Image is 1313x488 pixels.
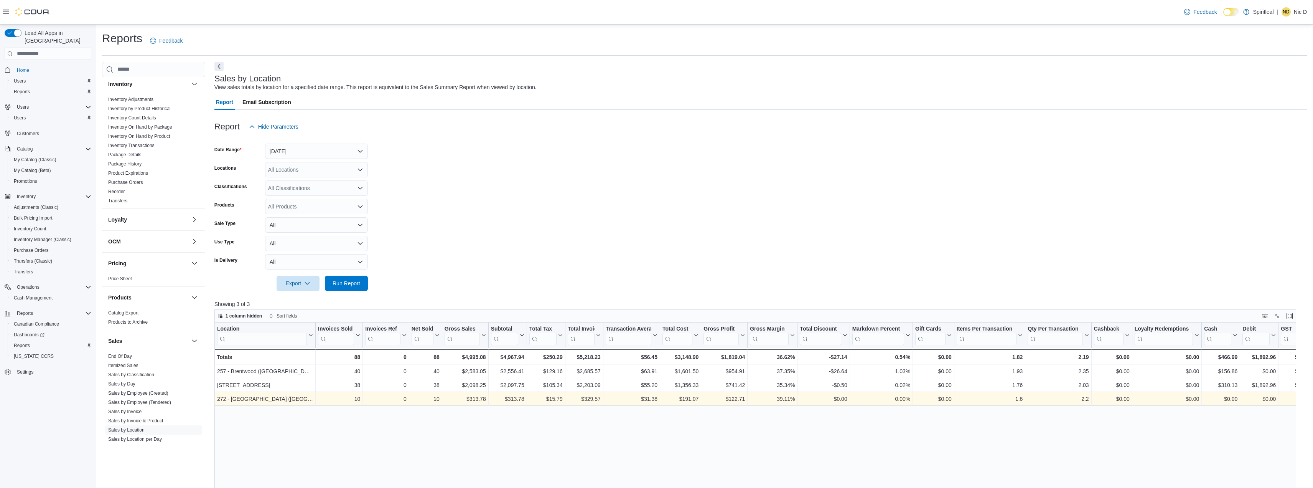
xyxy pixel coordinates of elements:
[214,83,537,91] div: View sales totals by location for a specified date range. This report is equivalent to the Sales ...
[11,76,29,86] a: Users
[108,133,170,139] span: Inventory On Hand by Product
[14,367,36,377] a: Settings
[1260,311,1270,321] button: Keyboard shortcuts
[217,325,307,345] div: Location
[108,372,154,377] a: Sales by Classification
[14,89,30,95] span: Reports
[11,213,56,223] a: Bulk Pricing Import
[703,325,745,345] button: Gross Profit
[17,67,29,73] span: Home
[14,103,32,112] button: Users
[1134,325,1199,345] button: Loyalty Redemptions
[108,319,148,325] a: Products to Archive
[567,325,600,345] button: Total Invoiced
[14,129,91,138] span: Customers
[11,352,57,361] a: [US_STATE] CCRS
[1028,325,1089,345] button: Qty Per Transaction
[357,167,363,173] button: Open list of options
[606,325,657,345] button: Transaction Average
[606,352,657,362] div: $56.45
[915,325,946,345] div: Gift Card Sales
[800,325,841,345] div: Total Discount
[318,325,354,333] div: Invoices Sold
[14,78,26,84] span: Users
[957,325,1023,345] button: Items Per Transaction
[108,409,142,414] a: Sales by Invoice
[14,66,32,75] a: Home
[108,337,122,345] h3: Sales
[11,155,59,164] a: My Catalog (Classic)
[108,216,188,223] button: Loyalty
[1204,325,1231,345] div: Cash
[11,177,91,186] span: Promotions
[265,217,368,233] button: All
[214,220,236,227] label: Sale Type
[11,224,91,233] span: Inventory Count
[108,294,132,301] h3: Products
[365,352,406,362] div: 0
[14,129,42,138] a: Customers
[567,325,594,333] div: Total Invoiced
[14,367,91,377] span: Settings
[108,198,127,203] a: Transfers
[11,256,55,266] a: Transfers (Classic)
[214,165,236,171] label: Locations
[215,311,265,321] button: 1 column hidden
[1285,311,1294,321] button: Enter fullscreen
[445,325,480,345] div: Gross Sales
[8,213,94,223] button: Bulk Pricing Import
[108,161,142,167] span: Package History
[108,363,138,368] a: Itemized Sales
[108,106,171,111] a: Inventory by Product Historical
[147,33,186,48] a: Feedback
[8,223,94,234] button: Inventory Count
[365,325,400,345] div: Invoices Ref
[214,62,224,71] button: Next
[11,319,62,329] a: Canadian Compliance
[1028,325,1082,345] div: Qty Per Transaction
[214,147,242,153] label: Date Range
[108,170,148,176] a: Product Expirations
[491,352,524,362] div: $4,967.94
[277,276,320,291] button: Export
[11,267,91,276] span: Transfers
[852,352,910,362] div: 0.54%
[703,352,745,362] div: $1,819.04
[226,313,262,319] span: 1 column hidden
[108,337,188,345] button: Sales
[14,237,71,243] span: Inventory Manager (Classic)
[11,341,91,350] span: Reports
[491,325,518,345] div: Subtotal
[800,325,847,345] button: Total Discount
[14,192,91,201] span: Inventory
[957,352,1023,362] div: 1.82
[1134,352,1199,362] div: $0.00
[266,311,300,321] button: Sort fields
[190,259,199,268] button: Pricing
[8,76,94,86] button: Users
[750,325,789,333] div: Gross Margin
[102,31,142,46] h1: Reports
[1094,352,1129,362] div: $0.00
[14,332,44,338] span: Dashboards
[108,152,142,157] a: Package Details
[11,235,91,244] span: Inventory Manager (Classic)
[11,293,56,303] a: Cash Management
[318,352,360,362] div: 88
[8,293,94,303] button: Cash Management
[14,65,91,75] span: Home
[2,308,94,319] button: Reports
[190,293,199,302] button: Products
[14,103,91,112] span: Users
[11,203,61,212] a: Adjustments (Classic)
[217,352,313,362] div: Totals
[14,144,91,154] span: Catalog
[11,352,91,361] span: Washington CCRS
[8,351,94,362] button: [US_STATE] CCRS
[529,325,562,345] button: Total Tax
[606,325,651,333] div: Transaction Average
[277,313,297,319] span: Sort fields
[1223,8,1239,16] input: Dark Mode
